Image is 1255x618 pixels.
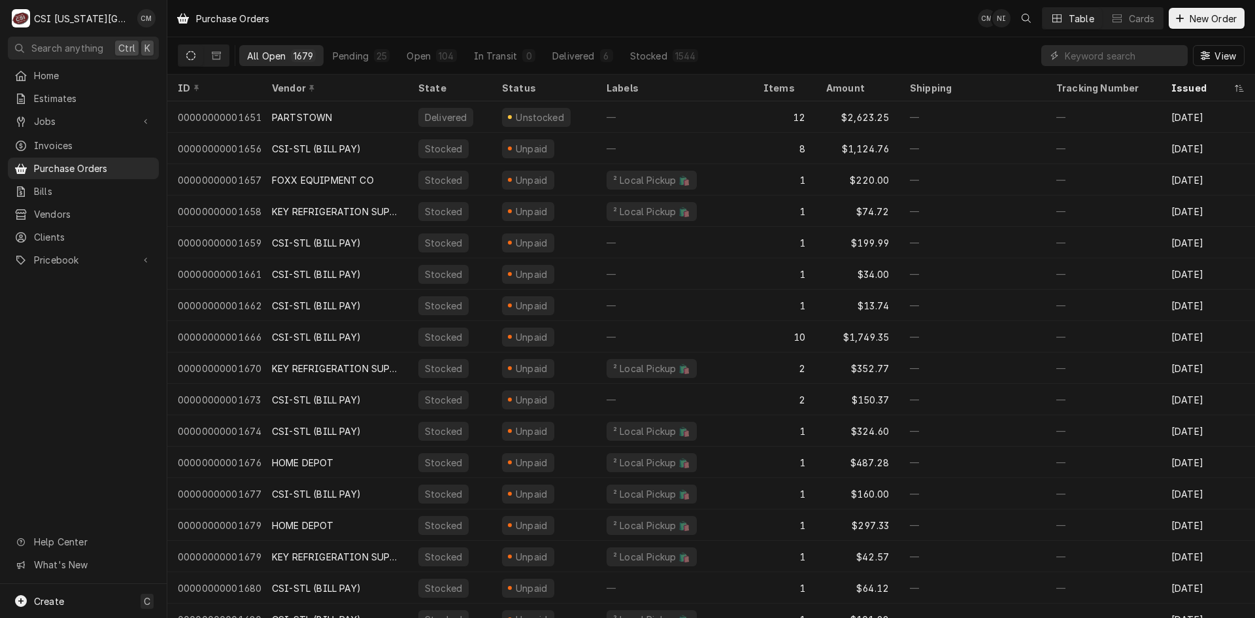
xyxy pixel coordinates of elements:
[1161,227,1255,258] div: [DATE]
[34,596,64,607] span: Create
[816,133,899,164] div: $1,124.76
[272,456,334,470] div: HOME DEPOT
[826,81,886,95] div: Amount
[514,581,549,595] div: Unpaid
[1046,101,1161,133] div: —
[8,203,159,225] a: Vendors
[137,9,156,27] div: Chancellor Morris's Avatar
[439,49,454,63] div: 104
[424,550,463,564] div: Stocked
[167,133,261,164] div: 000000000016569
[34,12,130,26] div: CSI [US_STATE][GEOGRAPHIC_DATA]
[603,49,611,63] div: 6
[1161,509,1255,541] div: [DATE]
[514,267,549,281] div: Unpaid
[1046,509,1161,541] div: —
[1161,258,1255,290] div: [DATE]
[899,415,1046,447] div: —
[753,133,816,164] div: 8
[8,37,159,60] button: Search anythingCtrlK
[612,550,692,564] div: ² Local Pickup 🛍️
[1046,290,1161,321] div: —
[247,49,286,63] div: All Open
[424,299,463,313] div: Stocked
[899,509,1046,541] div: —
[1187,12,1239,26] span: New Order
[8,135,159,156] a: Invoices
[167,384,261,415] div: 000000000016735
[167,196,261,227] div: 000000000016583
[272,81,395,95] div: Vendor
[899,196,1046,227] div: —
[144,41,150,55] span: K
[753,541,816,572] div: 1
[514,111,566,124] div: Unstocked
[899,384,1046,415] div: —
[1046,478,1161,509] div: —
[34,92,152,105] span: Estimates
[167,447,261,478] div: 000000000016768
[753,447,816,478] div: 1
[1065,45,1181,66] input: Keyword search
[753,164,816,196] div: 1
[424,205,463,218] div: Stocked
[167,478,261,509] div: 000000000016779
[1161,101,1255,133] div: [DATE]
[34,162,152,175] span: Purchase Orders
[272,519,334,532] div: HOME DEPOT
[753,572,816,604] div: 1
[552,49,594,63] div: Delivered
[816,258,899,290] div: $34.00
[178,81,248,95] div: ID
[1161,384,1255,415] div: [DATE]
[753,290,816,321] div: 1
[753,415,816,447] div: 1
[816,290,899,321] div: $13.74
[816,227,899,258] div: $199.99
[816,164,899,196] div: $220.00
[816,352,899,384] div: $352.77
[8,111,159,132] a: Go to Jobs
[1046,164,1161,196] div: —
[816,541,899,572] div: $42.57
[167,290,261,321] div: 000000000016626
[753,509,816,541] div: 1
[167,321,261,352] div: 000000000016663
[167,572,261,604] div: 000000000016801
[8,88,159,109] a: Estimates
[630,49,667,63] div: Stocked
[753,258,816,290] div: 1
[424,487,463,501] div: Stocked
[144,594,150,608] span: C
[763,81,803,95] div: Items
[1046,196,1161,227] div: —
[899,478,1046,509] div: —
[514,299,549,313] div: Unpaid
[31,41,103,55] span: Search anything
[1046,384,1161,415] div: —
[167,509,261,541] div: 000000000016793
[8,65,159,86] a: Home
[753,196,816,227] div: 1
[333,49,369,63] div: Pending
[34,558,151,572] span: What's New
[899,321,1046,352] div: —
[272,487,361,501] div: CSI-STL (BILL PAY)
[612,519,692,532] div: ² Local Pickup 🛍️
[34,114,133,128] span: Jobs
[8,180,159,202] a: Bills
[596,227,753,258] div: —
[8,531,159,553] a: Go to Help Center
[34,139,152,152] span: Invoices
[992,9,1011,27] div: Nate Ingram's Avatar
[424,267,463,281] div: Stocked
[293,49,313,63] div: 1679
[167,352,261,384] div: 000000000016703
[137,9,156,27] div: CM
[514,173,549,187] div: Unpaid
[424,236,463,250] div: Stocked
[514,424,549,438] div: Unpaid
[502,81,583,95] div: Status
[272,393,361,407] div: CSI-STL (BILL PAY)
[1212,49,1239,63] span: View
